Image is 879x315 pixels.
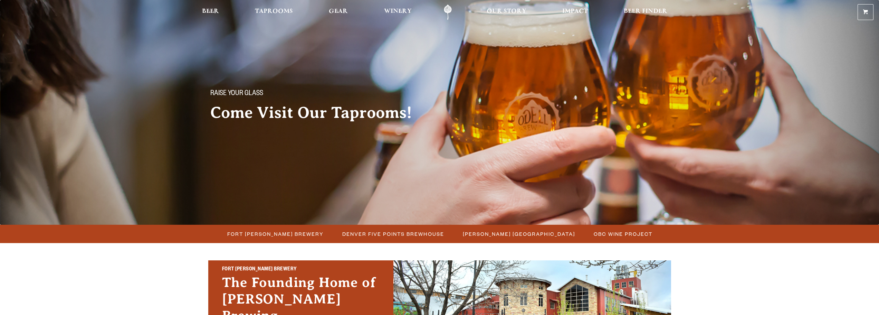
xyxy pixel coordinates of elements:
[210,104,426,121] h2: Come Visit Our Taprooms!
[380,4,416,20] a: Winery
[227,229,324,239] span: Fort [PERSON_NAME] Brewery
[558,4,592,20] a: Impact
[222,265,380,274] h2: Fort [PERSON_NAME] Brewery
[223,229,327,239] a: Fort [PERSON_NAME] Brewery
[202,9,219,14] span: Beer
[590,229,656,239] a: OBC Wine Project
[210,90,263,99] span: Raise your glass
[384,9,412,14] span: Winery
[562,9,588,14] span: Impact
[329,9,348,14] span: Gear
[342,229,444,239] span: Denver Five Points Brewhouse
[459,229,579,239] a: [PERSON_NAME] [GEOGRAPHIC_DATA]
[619,4,672,20] a: Beer Finder
[594,229,652,239] span: OBC Wine Project
[198,4,223,20] a: Beer
[487,9,526,14] span: Our Story
[255,9,293,14] span: Taprooms
[463,229,575,239] span: [PERSON_NAME] [GEOGRAPHIC_DATA]
[435,4,461,20] a: Odell Home
[482,4,531,20] a: Our Story
[338,229,448,239] a: Denver Five Points Brewhouse
[324,4,352,20] a: Gear
[624,9,667,14] span: Beer Finder
[250,4,297,20] a: Taprooms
